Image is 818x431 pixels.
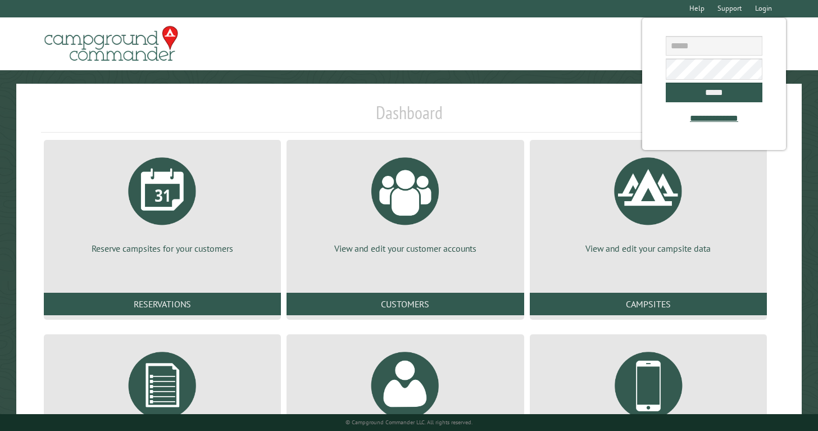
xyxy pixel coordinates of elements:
[41,22,181,66] img: Campground Commander
[543,149,753,255] a: View and edit your campsite data
[530,293,767,315] a: Campsites
[41,102,777,133] h1: Dashboard
[543,242,753,255] p: View and edit your campsite data
[287,293,524,315] a: Customers
[300,242,510,255] p: View and edit your customer accounts
[57,242,267,255] p: Reserve campsites for your customers
[300,149,510,255] a: View and edit your customer accounts
[346,419,472,426] small: © Campground Commander LLC. All rights reserved.
[57,149,267,255] a: Reserve campsites for your customers
[44,293,281,315] a: Reservations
